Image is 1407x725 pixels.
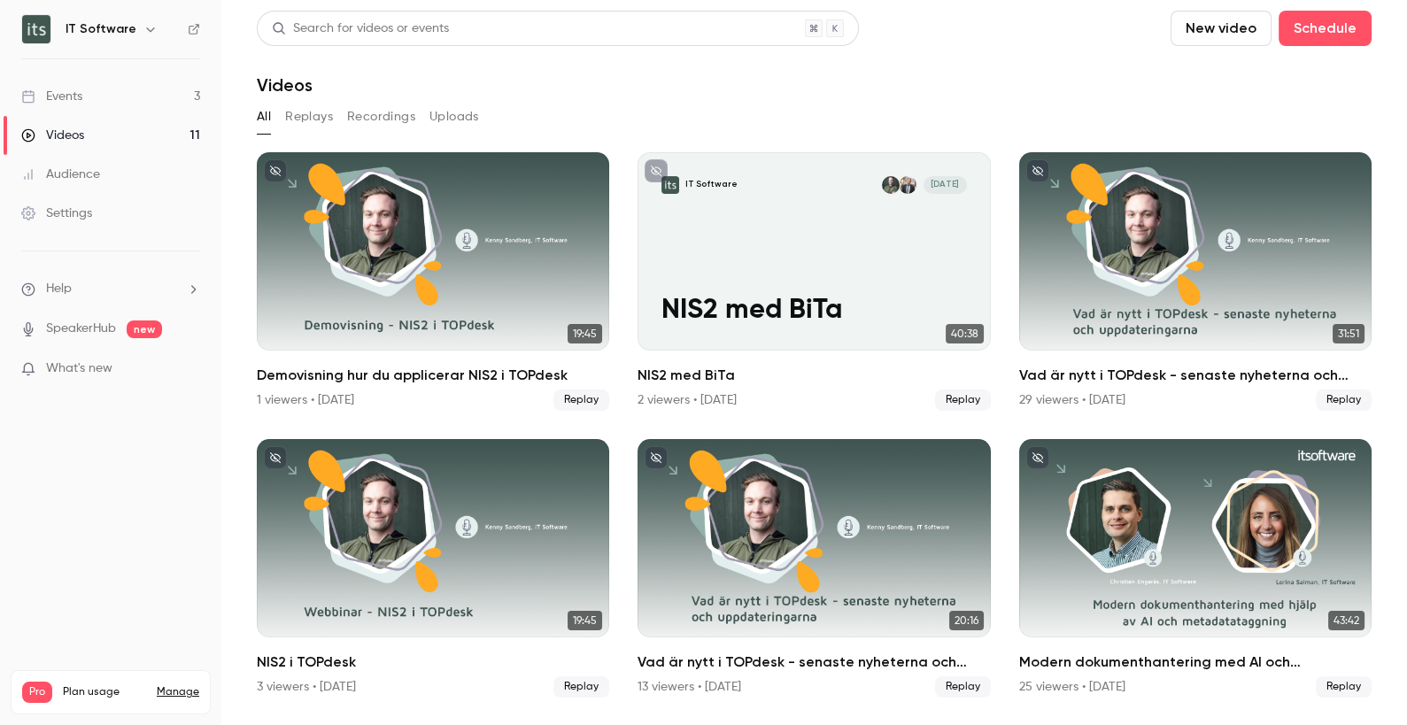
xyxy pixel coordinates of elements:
button: Uploads [429,103,479,131]
div: Settings [21,204,92,222]
img: Anders Brunberg [899,176,916,194]
span: 19:45 [568,324,602,343]
div: Audience [21,166,100,183]
div: 3 viewers • [DATE] [257,678,356,696]
h2: NIS2 med BiTa [638,365,990,386]
button: unpublished [264,159,287,182]
section: Videos [257,11,1372,714]
div: 1 viewers • [DATE] [257,391,354,409]
span: Help [46,280,72,298]
p: IT Software [685,179,738,191]
li: NIS2 med BiTa [638,152,990,411]
li: Vad är nytt i TOPdesk - senaste nyheterna och uppdateringarna [638,439,990,698]
span: 31:51 [1333,324,1364,343]
div: 25 viewers • [DATE] [1019,678,1125,696]
iframe: Noticeable Trigger [179,361,200,377]
span: new [127,320,162,338]
button: unpublished [1026,159,1049,182]
a: Manage [157,685,199,699]
a: 19:45Demovisning hur du applicerar NIS2 i TOPdesk1 viewers • [DATE]Replay [257,152,609,411]
div: Events [21,88,82,105]
span: Plan usage [63,685,146,699]
h2: Modern dokumenthantering med AI och metadatataggning [1019,652,1372,673]
button: All [257,103,271,131]
img: Kenny Sandberg [882,176,900,194]
span: 19:45 [568,611,602,630]
span: Pro [22,682,52,703]
span: Replay [1316,389,1372,411]
span: Replay [553,676,609,698]
span: 40:38 [946,324,984,343]
h2: Demovisning hur du applicerar NIS2 i TOPdesk [257,365,609,386]
li: Modern dokumenthantering med AI och metadatataggning [1019,439,1372,698]
span: Replay [935,389,991,411]
h2: Vad är nytt i TOPdesk - senaste nyheterna och uppdateringarna [638,652,990,673]
span: [DATE] [924,176,967,194]
li: NIS2 i TOPdesk [257,439,609,698]
li: Vad är nytt i TOPdesk - senaste nyheterna och uppdateringarna [1019,152,1372,411]
span: Replay [553,389,609,411]
button: unpublished [645,446,668,469]
button: unpublished [1026,446,1049,469]
a: NIS2 med BiTa IT SoftwareAnders BrunbergKenny Sandberg[DATE]NIS2 med BiTa40:38NIS2 med BiTa2 view... [638,152,990,411]
div: Videos [21,127,84,144]
a: 43:42Modern dokumenthantering med AI och metadatataggning25 viewers • [DATE]Replay [1019,439,1372,698]
button: Recordings [347,103,415,131]
h6: IT Software [66,20,136,38]
h2: Vad är nytt i TOPdesk - senaste nyheterna och uppdateringarna [1019,365,1372,386]
h2: NIS2 i TOPdesk [257,652,609,673]
div: Search for videos or events [272,19,449,38]
li: help-dropdown-opener [21,280,200,298]
div: 2 viewers • [DATE] [638,391,737,409]
a: 20:16Vad är nytt i TOPdesk - senaste nyheterna och uppdateringarna13 viewers • [DATE]Replay [638,439,990,698]
p: NIS2 med BiTa [661,295,967,327]
a: SpeakerHub [46,320,116,338]
img: NIS2 med BiTa [661,176,679,194]
span: What's new [46,359,112,378]
button: unpublished [264,446,287,469]
span: 20:16 [949,611,984,630]
button: New video [1171,11,1272,46]
h1: Videos [257,74,313,96]
a: 31:51Vad är nytt i TOPdesk - senaste nyheterna och uppdateringarna29 viewers • [DATE]Replay [1019,152,1372,411]
div: 13 viewers • [DATE] [638,678,741,696]
button: unpublished [645,159,668,182]
a: 19:45NIS2 i TOPdesk3 viewers • [DATE]Replay [257,439,609,698]
button: Schedule [1279,11,1372,46]
li: Demovisning hur du applicerar NIS2 i TOPdesk [257,152,609,411]
span: Replay [1316,676,1372,698]
img: IT Software [22,15,50,43]
span: 43:42 [1328,611,1364,630]
button: Replays [285,103,333,131]
span: Replay [935,676,991,698]
div: 29 viewers • [DATE] [1019,391,1125,409]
